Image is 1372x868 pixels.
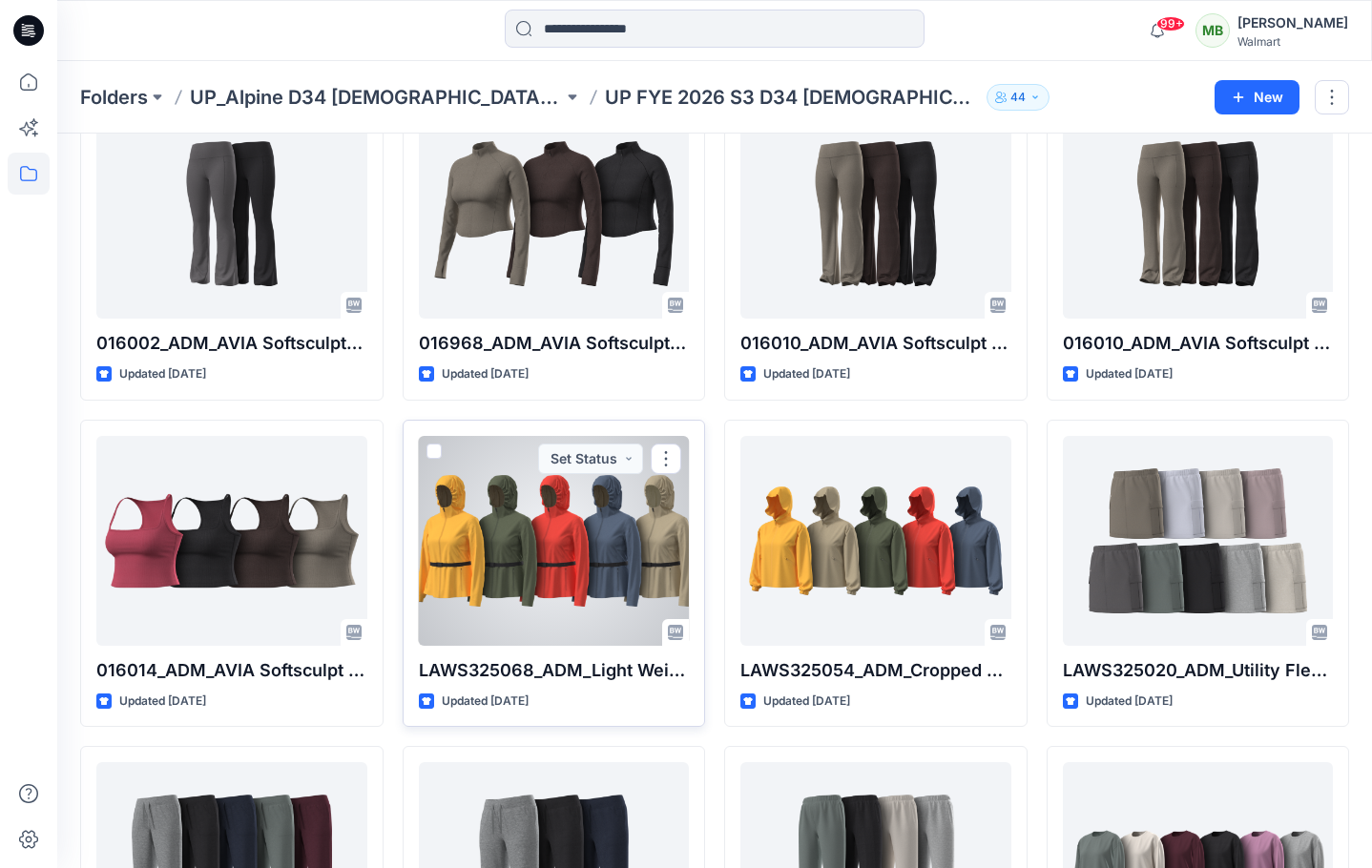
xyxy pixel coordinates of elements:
[96,109,367,319] a: 016002_ADM_AVIA Softsculpt Flare
[1237,34,1348,49] div: Walmart
[987,84,1050,111] button: 44
[442,692,529,712] p: Updated [DATE]
[119,692,206,712] p: Updated [DATE]
[1063,109,1334,319] a: 016010_ADM_AVIA Softsculpt Rib Flare Pant OPT2
[1010,87,1026,108] p: 44
[419,109,690,319] a: 016968_ADM_AVIA Softsculpt Rib Crop Jacket
[442,364,529,384] p: Updated [DATE]
[605,84,978,111] p: UP FYE 2026 S3 D34 [DEMOGRAPHIC_DATA] Active Alpine
[1237,11,1348,34] div: [PERSON_NAME]
[740,330,1011,357] p: 016010_ADM_AVIA Softsculpt Rib Flare Pant OPT1
[740,109,1011,319] a: 016010_ADM_AVIA Softsculpt Rib Flare Pant OPT1
[1063,657,1334,684] p: LAWS325020_ADM_Utility Fleece Mini Skirt
[1215,80,1299,114] button: New
[119,364,206,384] p: Updated [DATE]
[190,84,563,111] a: UP_Alpine D34 [DEMOGRAPHIC_DATA] Active
[1063,330,1334,357] p: 016010_ADM_AVIA Softsculpt Rib Flare Pant OPT2
[763,692,850,712] p: Updated [DATE]
[1063,436,1334,646] a: LAWS325020_ADM_Utility Fleece Mini Skirt
[96,436,367,646] a: 016014_ADM_AVIA Softsculpt Rib Strappy Tank
[96,330,367,357] p: 016002_ADM_AVIA Softsculpt Flare
[763,364,850,384] p: Updated [DATE]
[1086,364,1173,384] p: Updated [DATE]
[1086,692,1173,712] p: Updated [DATE]
[419,657,690,684] p: LAWS325068_ADM_Light Weight Jacket
[740,657,1011,684] p: LAWS325054_ADM_Cropped Rain Jacket
[419,330,690,357] p: 016968_ADM_AVIA Softsculpt Rib Crop Jacket
[96,657,367,684] p: 016014_ADM_AVIA Softsculpt Rib Strappy Tank
[1195,13,1230,48] div: MB
[80,84,148,111] a: Folders
[740,436,1011,646] a: LAWS325054_ADM_Cropped Rain Jacket
[1156,16,1185,31] span: 99+
[419,436,690,646] a: LAWS325068_ADM_Light Weight Jacket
